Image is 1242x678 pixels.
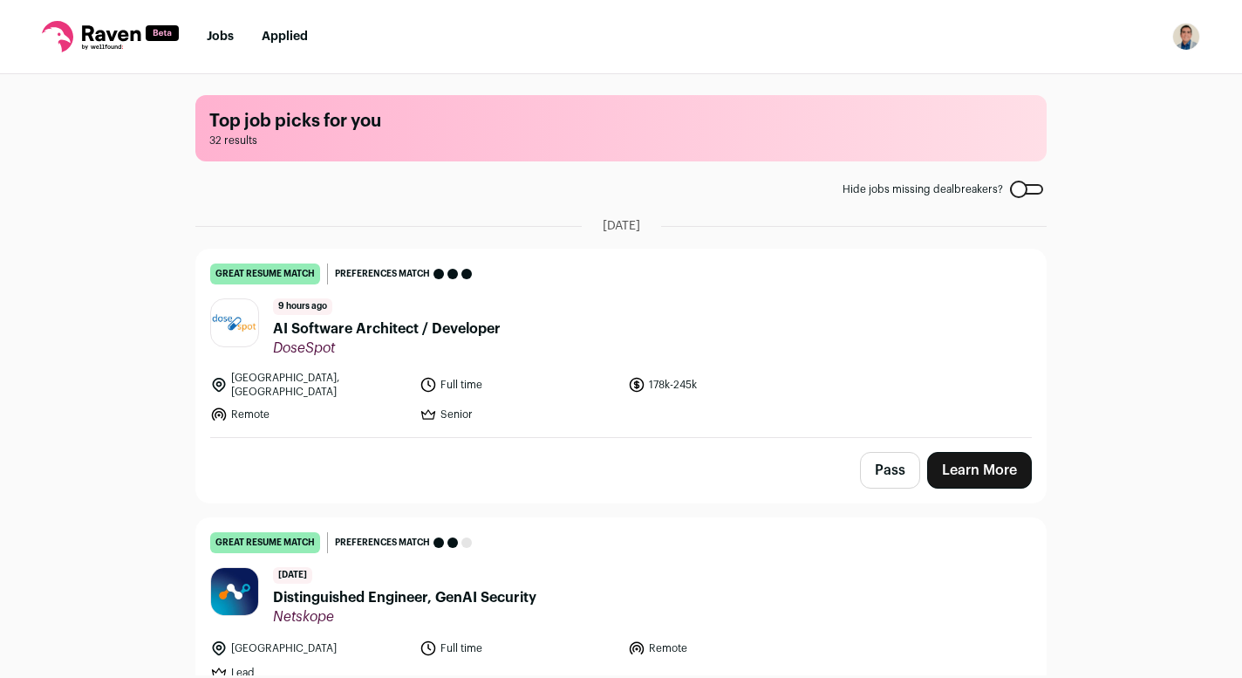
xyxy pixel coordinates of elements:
[843,182,1003,196] span: Hide jobs missing dealbreakers?
[335,534,430,551] span: Preferences match
[210,640,409,657] li: [GEOGRAPHIC_DATA]
[420,640,618,657] li: Full time
[420,371,618,399] li: Full time
[210,406,409,423] li: Remote
[210,371,409,399] li: [GEOGRAPHIC_DATA], [GEOGRAPHIC_DATA]
[420,406,618,423] li: Senior
[335,265,430,283] span: Preferences match
[211,568,258,615] img: 09c8b02e677aaf6d85caf22643f90a37c93abc1a1e12e172116e7fee601166a4.jpg
[927,452,1032,489] a: Learn More
[209,134,1033,147] span: 32 results
[1172,23,1200,51] button: Open dropdown
[210,264,320,284] div: great resume match
[196,250,1046,437] a: great resume match Preferences match 9 hours ago AI Software Architect / Developer DoseSpot [GEOG...
[273,298,332,315] span: 9 hours ago
[273,608,536,626] span: Netskope
[210,532,320,553] div: great resume match
[628,640,827,657] li: Remote
[860,452,920,489] button: Pass
[207,31,234,43] a: Jobs
[262,31,308,43] a: Applied
[273,567,312,584] span: [DATE]
[603,217,640,235] span: [DATE]
[273,339,501,357] span: DoseSpot
[209,109,1033,134] h1: Top job picks for you
[273,318,501,339] span: AI Software Architect / Developer
[628,371,827,399] li: 178k-245k
[273,587,536,608] span: Distinguished Engineer, GenAI Security
[1172,23,1200,51] img: 19442195-medium_jpg
[211,312,258,333] img: f95f8d289f2f0e563d8fb16afc24f1332b9f617c26b2ed8e55cd625c468fc127.jpg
